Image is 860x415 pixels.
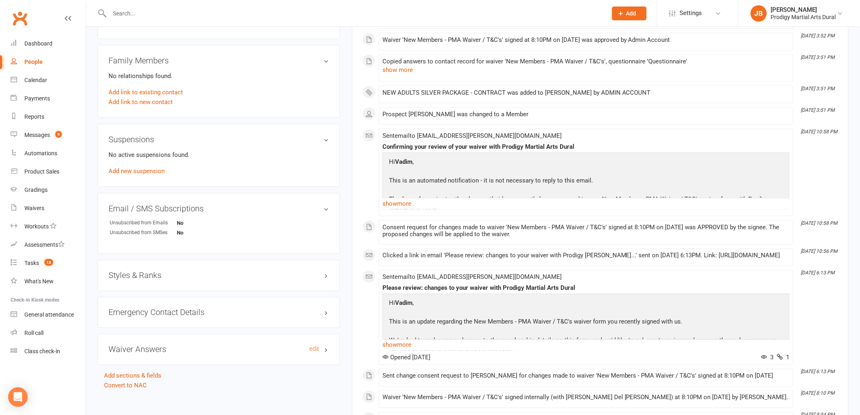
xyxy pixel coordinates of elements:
h3: Email / SMS Subscriptions [109,204,329,213]
h3: Emergency Contact Details [109,308,329,317]
div: Workouts [24,223,49,230]
a: Roll call [11,324,86,342]
a: Workouts [11,217,86,236]
i: [DATE] 6:13 PM [801,369,835,375]
div: Sent change consent request to [PERSON_NAME] for changes made to waiver 'New Members - PMA Waiver... [382,373,790,380]
p: We've had to make some changes to the membership details on this form, and we'd like to ask you t... [387,336,785,357]
strong: Vadim [395,300,413,307]
a: Class kiosk mode [11,342,86,361]
div: Clicked a link in email 'Please review: changes to your waiver with Prodigy [PERSON_NAME]...' sen... [382,252,790,259]
div: Unsubscribed from Emails [110,219,177,227]
div: Automations [24,150,57,156]
div: Payments [24,95,50,102]
a: Reports [11,108,86,126]
p: This is an automated notification - it is not necessary to reply to this email. [387,176,785,187]
i: [DATE] 3:51 PM [801,107,835,113]
h3: Styles & Ranks [109,271,329,280]
p: Thank you for reviewing the changes that have recently been proposed to your New Members - PMA Wa... [387,194,785,216]
button: Add [612,7,647,20]
div: People [24,59,43,65]
span: Add [626,10,636,17]
a: Add new suspension [109,167,165,175]
button: show more [382,65,413,75]
div: Please review: changes to your waiver with Prodigy Martial Arts Dural [382,285,790,292]
p: No relationships found. [109,71,329,81]
a: Assessments [11,236,86,254]
a: General attendance kiosk mode [11,306,86,324]
a: Clubworx [10,8,30,28]
i: [DATE] 3:51 PM [801,86,835,91]
input: Search... [107,8,602,19]
div: NEW ADULTS SILVER PACKAGE - CONTRACT was added to [PERSON_NAME] by ADMIN ACCOUNT [382,89,790,96]
a: Automations [11,144,86,163]
a: Calendar [11,71,86,89]
h3: Waiver Answers [109,345,329,354]
a: Waivers [11,199,86,217]
div: Dashboard [24,40,52,47]
div: Calendar [24,77,47,83]
div: What's New [24,278,54,285]
p: This is an update regarding the New Members - PMA Waiver / T&C's waiver form you recently signed ... [387,317,785,329]
i: [DATE] 10:58 PM [801,220,838,226]
span: Opened [DATE] [382,354,430,361]
a: Dashboard [11,35,86,53]
div: Waiver 'New Members - PMA Waiver / T&C's' signed at 8:10PM on [DATE] was approved by Admin Account [382,37,790,43]
div: Waivers [24,205,44,211]
a: show more [382,339,790,351]
a: edit [309,346,319,353]
div: Assessments [24,241,65,248]
h3: Family Members [109,56,329,65]
div: Prodigy Martial Arts Dural [771,13,836,21]
div: Open Intercom Messenger [8,387,28,407]
a: People [11,53,86,71]
i: [DATE] 6:13 PM [801,270,835,276]
div: Gradings [24,187,48,193]
i: [DATE] 8:10 PM [801,391,835,396]
div: [PERSON_NAME] [771,6,836,13]
span: 3 [761,354,774,361]
a: What's New [11,272,86,291]
span: 1 [777,354,790,361]
div: Class check-in [24,348,60,354]
a: Add link to new contact [109,97,173,107]
i: [DATE] 3:51 PM [801,54,835,60]
a: Gradings [11,181,86,199]
a: Payments [11,89,86,108]
span: 9 [55,131,62,138]
strong: Vadim [395,158,413,165]
div: Messages [24,132,50,138]
a: Tasks 18 [11,254,86,272]
div: Consent request for changes made to waiver 'New Members - PMA Waiver / T&C's' signed at 8:10PM on... [382,224,790,238]
p: Hi , [387,157,785,169]
strong: No [177,230,224,236]
a: Add sections & fields [104,372,161,380]
a: Convert to NAC [104,382,147,389]
a: show more [382,198,790,209]
div: Prospect [PERSON_NAME] was changed to a Member [382,111,790,118]
span: Settings [680,4,702,22]
div: Waiver 'New Members - PMA Waiver / T&C's' signed internally (with [PERSON_NAME] Del [PERSON_NAME]... [382,394,790,401]
div: Confirming your review of your waiver with Prodigy Martial Arts Dural [382,143,790,150]
i: [DATE] 3:52 PM [801,33,835,39]
div: Unsubscribed from SMSes [110,229,177,237]
a: Messages 9 [11,126,86,144]
i: [DATE] 10:56 PM [801,249,838,254]
div: Roll call [24,330,43,336]
span: Sent email to [EMAIL_ADDRESS][PERSON_NAME][DOMAIN_NAME] [382,132,562,139]
div: JB [751,5,767,22]
div: Reports [24,113,44,120]
a: Product Sales [11,163,86,181]
strong: No [177,220,224,226]
div: General attendance [24,311,74,318]
p: Hi , [387,298,785,310]
div: Product Sales [24,168,59,175]
span: Sent email to [EMAIL_ADDRESS][PERSON_NAME][DOMAIN_NAME] [382,274,562,281]
div: Tasks [24,260,39,266]
h3: Suspensions [109,135,329,144]
p: No active suspensions found. [109,150,329,160]
div: Copied answers to contact record for waiver 'New Members - PMA Waiver / T&C's', questionnaire 'Qu... [382,58,790,65]
a: Add link to existing contact [109,87,183,97]
i: [DATE] 10:58 PM [801,129,838,135]
span: 18 [44,259,53,266]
